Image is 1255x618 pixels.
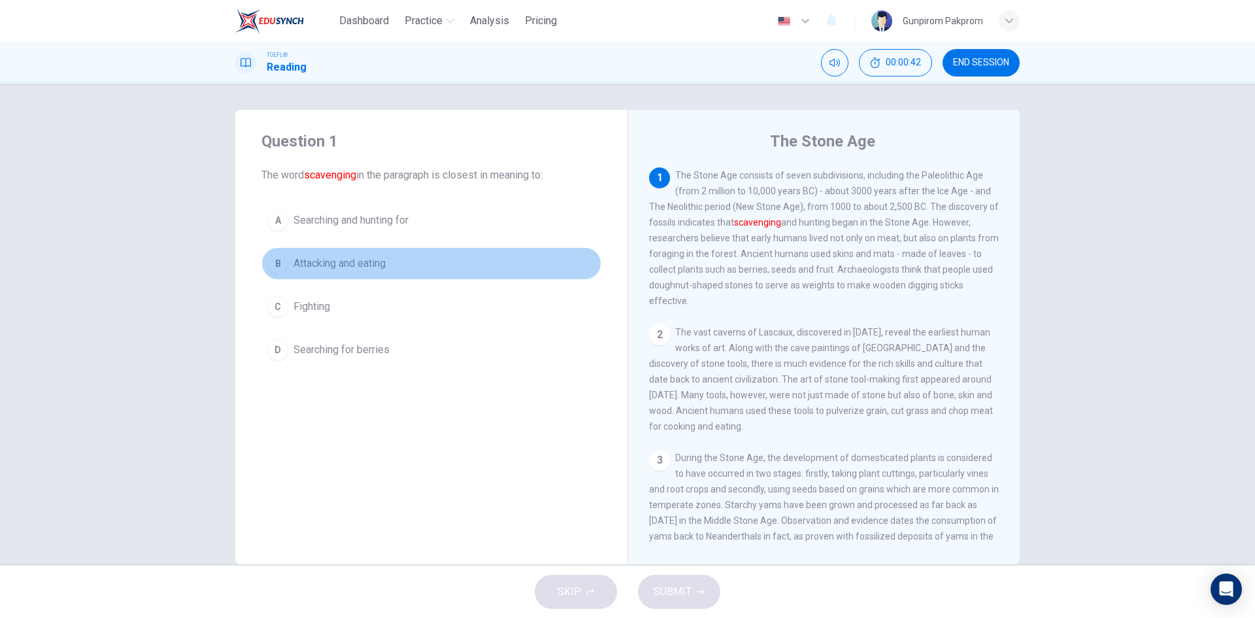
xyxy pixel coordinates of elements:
[649,167,670,188] div: 1
[293,256,386,271] span: Attacking and eating
[903,13,983,29] div: Gunpirom Pakprom
[293,213,409,228] span: Searching and hunting for
[267,60,307,75] h1: Reading
[261,167,601,183] span: The word in the paragraph is closest in meaning to:
[1211,574,1242,605] div: Open Intercom Messenger
[859,49,932,77] div: Hide
[304,169,356,181] font: scavenging
[770,131,875,152] h4: The Stone Age
[649,450,670,471] div: 3
[859,49,932,77] button: 00:00:42
[261,204,601,237] button: ASearching and hunting for
[520,9,562,33] button: Pricing
[399,9,460,33] button: Practice
[267,339,288,360] div: D
[261,247,601,280] button: BAttacking and eating
[649,327,993,432] span: The vast caverns of Lascaux, discovered in [DATE], reveal the earliest human works of art. Along ...
[235,8,304,34] img: EduSynch logo
[293,299,330,315] span: Fighting
[953,58,1009,68] span: END SESSION
[886,58,921,68] span: 00:00:42
[649,170,999,306] span: The Stone Age consists of seven subdivisions, including the Paleolithic Age (from 2 million to 10...
[405,13,443,29] span: Practice
[261,131,601,152] h4: Question 1
[821,49,848,77] div: Mute
[235,8,334,34] a: EduSynch logo
[334,9,394,33] button: Dashboard
[649,453,999,604] span: During the Stone Age, the development of domesticated plants is considered to have occurred in tw...
[267,210,288,231] div: A
[261,290,601,323] button: CFighting
[776,16,792,26] img: en
[734,217,781,228] font: scavenging
[261,334,601,366] button: DSearching for berries
[871,10,892,31] img: Profile picture
[267,296,288,317] div: C
[943,49,1020,77] button: END SESSION
[267,50,288,60] span: TOEFL®
[649,324,670,345] div: 2
[465,9,514,33] button: Analysis
[267,253,288,274] div: B
[470,13,509,29] span: Analysis
[525,13,557,29] span: Pricing
[339,13,389,29] span: Dashboard
[293,342,390,358] span: Searching for berries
